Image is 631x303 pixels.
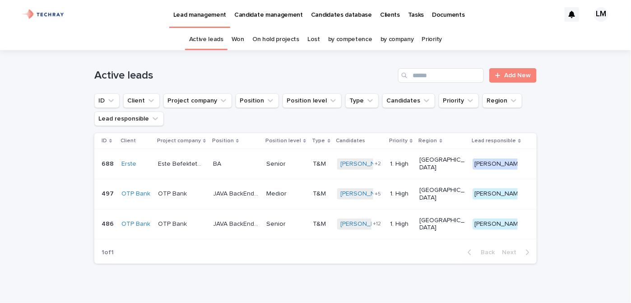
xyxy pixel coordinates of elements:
[345,93,379,108] button: Type
[389,136,408,146] p: Priority
[313,160,330,168] p: T&M
[341,190,399,198] a: [PERSON_NAME] (2)
[502,249,522,256] span: Next
[328,29,372,50] a: by competence
[498,248,537,256] button: Next
[472,136,516,146] p: Lead responsible
[420,156,465,172] p: [GEOGRAPHIC_DATA]
[313,220,330,228] p: T&M
[123,93,160,108] button: Client
[94,93,120,108] button: ID
[420,186,465,202] p: [GEOGRAPHIC_DATA]
[390,220,412,228] p: 1. High
[121,160,136,168] a: Erste
[594,7,608,22] div: LM
[307,29,320,50] a: Lost
[313,190,330,198] p: T&M
[420,217,465,232] p: [GEOGRAPHIC_DATA]
[189,29,223,50] a: Active leads
[213,158,223,168] p: BA
[266,220,306,228] p: Senior
[157,136,201,146] p: Project company
[473,219,525,230] div: [PERSON_NAME]
[94,209,537,239] tr: 486486 OTP Bank OTP BankOTP Bank JAVA BackEnd seniorJAVA BackEnd senior SeniorT&M[PERSON_NAME] +1...
[390,190,412,198] p: 1. High
[390,160,412,168] p: 1. High
[398,68,484,83] input: Search
[419,136,437,146] p: Region
[102,219,116,228] p: 486
[94,112,164,126] button: Lead responsible
[283,93,342,108] button: Position level
[158,188,189,198] p: OTP Bank
[212,136,234,146] p: Position
[489,68,537,83] a: Add New
[102,158,116,168] p: 688
[94,149,537,179] tr: 688688 Erste Este Befektetési Zrt.Este Befektetési Zrt. BABA SeniorT&M[PERSON_NAME] +21. High[GEO...
[121,190,150,198] a: OTP Bank
[94,179,537,209] tr: 497497 OTP Bank OTP BankOTP Bank JAVA BackEnd fejlesztő mediorJAVA BackEnd fejlesztő medior Medio...
[213,219,260,228] p: JAVA BackEnd senior
[422,29,442,50] a: Priority
[375,161,381,167] span: + 2
[312,136,325,146] p: Type
[266,190,306,198] p: Medior
[473,158,525,170] div: [PERSON_NAME]
[475,249,495,256] span: Back
[102,136,107,146] p: ID
[504,72,531,79] span: Add New
[336,136,366,146] p: Candidates
[232,29,244,50] a: Won
[382,93,435,108] button: Candidates
[473,188,525,200] div: [PERSON_NAME]
[341,220,390,228] a: [PERSON_NAME]
[375,191,381,197] span: + 5
[213,188,260,198] p: JAVA BackEnd fejlesztő medior
[266,160,306,168] p: Senior
[163,93,232,108] button: Project company
[94,242,121,264] p: 1 of 1
[158,219,189,228] p: OTP Bank
[158,158,205,168] p: Este Befektetési Zrt.
[483,93,522,108] button: Region
[121,220,150,228] a: OTP Bank
[265,136,301,146] p: Position level
[380,29,414,50] a: by company
[341,160,390,168] a: [PERSON_NAME]
[439,93,479,108] button: Priority
[18,5,68,23] img: xG6Muz3VQV2JDbePcW7p
[460,248,498,256] button: Back
[102,188,116,198] p: 497
[121,136,136,146] p: Client
[236,93,279,108] button: Position
[252,29,299,50] a: On hold projects
[373,221,381,227] span: + 12
[94,69,394,82] h1: Active leads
